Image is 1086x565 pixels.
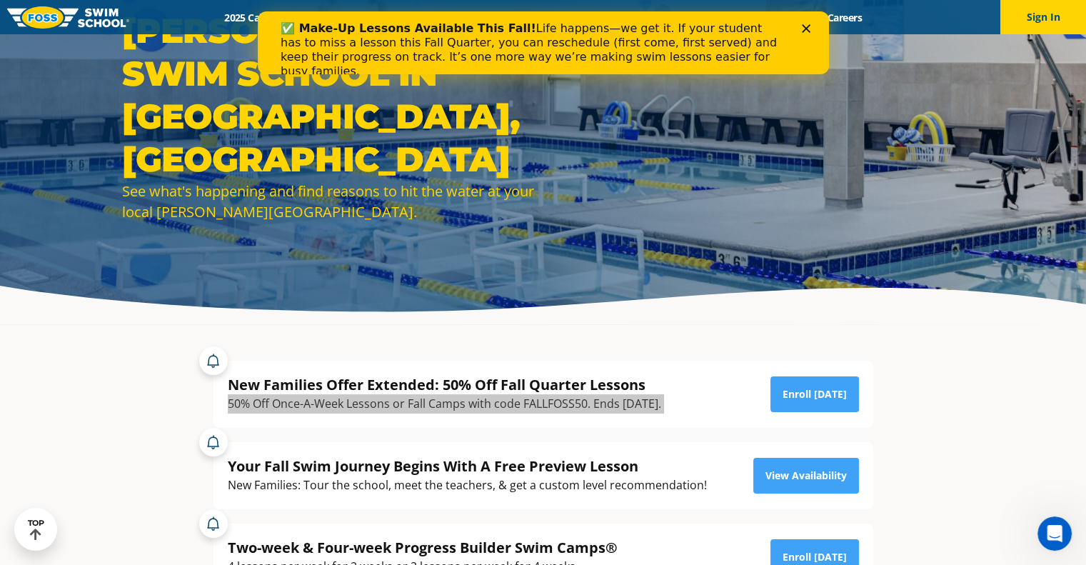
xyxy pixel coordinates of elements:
[122,181,536,222] div: See what's happening and find reasons to hit the water at your local [PERSON_NAME][GEOGRAPHIC_DATA].
[815,11,874,24] a: Careers
[228,476,707,495] div: New Families: Tour the school, meet the teachers, & get a custom level recommendation!
[770,376,859,412] a: Enroll [DATE]
[361,11,486,24] a: Swim Path® Program
[1037,516,1072,551] iframe: Intercom live chat
[258,11,829,74] iframe: Intercom live chat banner
[28,519,44,541] div: TOP
[23,10,526,67] div: Life happens—we get it. If your student has to miss a lesson this Fall Quarter, you can reschedul...
[212,11,301,24] a: 2025 Calendar
[753,458,859,494] a: View Availability
[228,375,661,394] div: New Families Offer Extended: 50% Off Fall Quarter Lessons
[770,11,815,24] a: Blog
[486,11,619,24] a: About [PERSON_NAME]
[228,538,618,557] div: Two-week & Four-week Progress Builder Swim Camps®
[228,394,661,414] div: 50% Off Once-A-Week Lessons or Fall Camps with code FALLFOSS50. Ends [DATE].
[23,10,278,24] b: ✅ Make-Up Lessons Available This Fall!
[544,13,558,21] div: Close
[301,11,361,24] a: Schools
[619,11,770,24] a: Swim Like [PERSON_NAME]
[228,456,707,476] div: Your Fall Swim Journey Begins With A Free Preview Lesson
[122,9,536,181] h1: [PERSON_NAME] Swim School in [GEOGRAPHIC_DATA], [GEOGRAPHIC_DATA]
[7,6,129,29] img: FOSS Swim School Logo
